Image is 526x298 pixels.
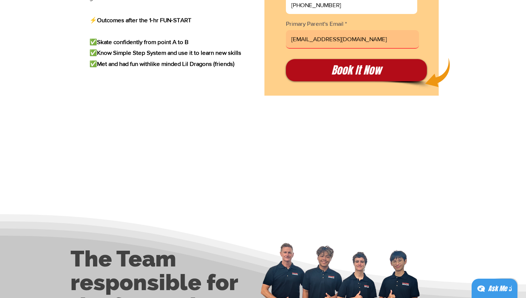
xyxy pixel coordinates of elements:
p: ✅ ✅ ✅ [89,37,252,69]
label: Primary Parent's Email [286,20,419,27]
span: Skate confidently from point A to B [97,38,189,45]
span: Know Simple Step System and use it to learn new skills [97,49,241,56]
span: Book It Now [331,63,381,78]
span: e minded Lil Dragons (friends) [150,60,234,67]
button: Book It Now [286,59,427,81]
span: Outcomes after the 1-hr FUN-START [97,16,191,23]
span: lik [150,60,156,67]
span: Met and had fun with [97,60,150,67]
input: Where we send your tickets! [286,30,419,49]
div: Ask Me ;) [488,284,512,294]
